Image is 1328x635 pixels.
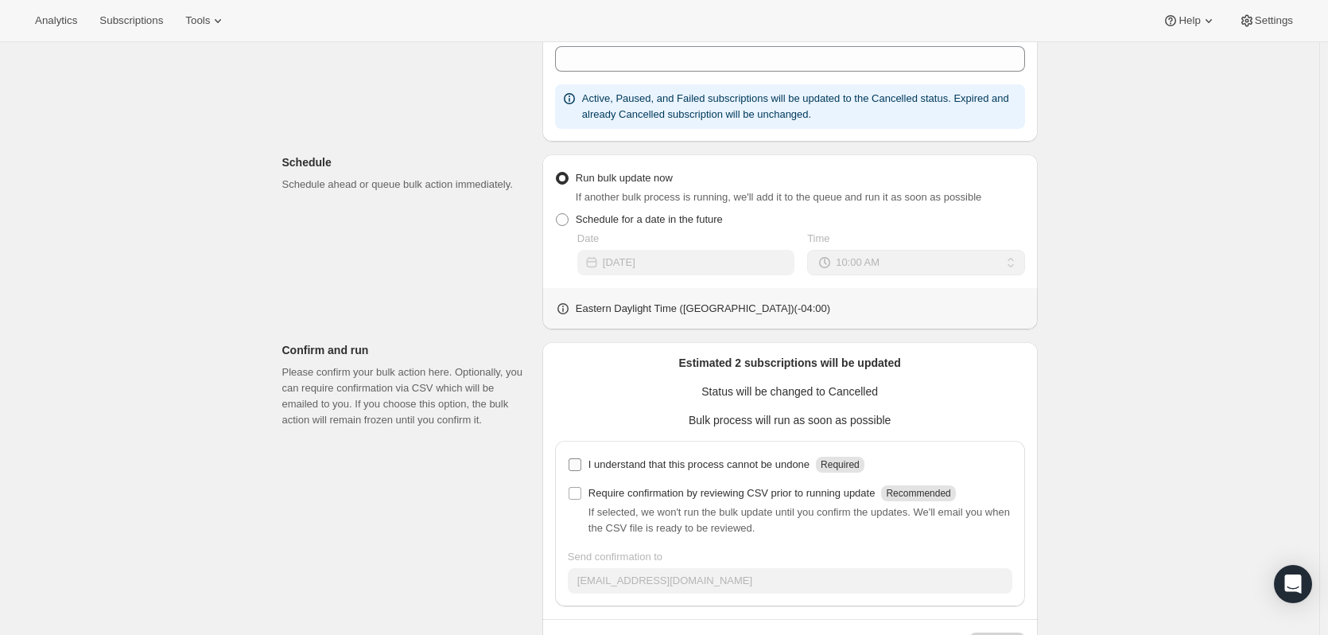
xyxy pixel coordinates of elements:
[282,364,530,428] p: Please confirm your bulk action here. Optionally, you can require confirmation via CSV which will...
[25,10,87,32] button: Analytics
[588,457,810,473] p: I understand that this process cannot be undone
[185,14,210,27] span: Tools
[1255,14,1293,27] span: Settings
[1229,10,1303,32] button: Settings
[99,14,163,27] span: Subscriptions
[555,355,1025,371] p: Estimated 2 subscriptions will be updated
[577,232,599,244] span: Date
[35,14,77,27] span: Analytics
[576,213,723,225] span: Schedule for a date in the future
[282,342,530,358] p: Confirm and run
[90,10,173,32] button: Subscriptions
[1153,10,1225,32] button: Help
[582,91,1019,123] p: Active, Paused, and Failed subscriptions will be updated to the Cancelled status. Expired and alr...
[568,551,662,563] span: Send confirmation to
[1179,14,1200,27] span: Help
[576,172,673,184] span: Run bulk update now
[1274,565,1312,603] div: Open Intercom Messenger
[176,10,235,32] button: Tools
[282,177,530,193] p: Schedule ahead or queue bulk action immediately.
[282,154,530,170] p: Schedule
[821,459,860,470] span: Required
[576,191,982,203] span: If another bulk process is running, we'll add it to the queue and run it as soon as possible
[576,301,830,317] p: Eastern Daylight Time ([GEOGRAPHIC_DATA]) ( -04 : 00 )
[588,506,1010,534] span: If selected, we won't run the bulk update until you confirm the updates. We'll email you when the...
[555,384,1025,399] p: Status will be changed to Cancelled
[886,488,950,499] span: Recommended
[807,232,829,244] span: Time
[555,412,1025,428] p: Bulk process will run as soon as possible
[588,485,876,501] p: Require confirmation by reviewing CSV prior to running update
